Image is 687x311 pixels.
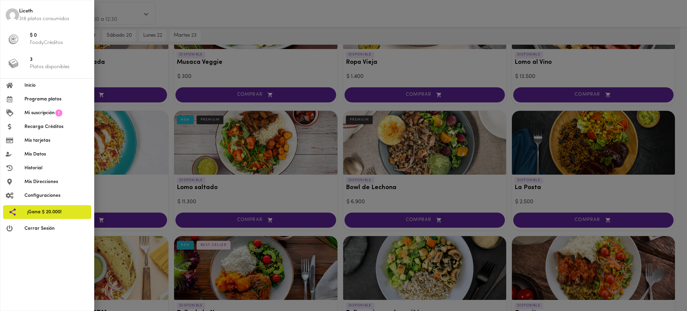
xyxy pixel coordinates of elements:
[24,151,89,158] span: Mis Datos
[30,32,89,40] span: $ 0
[19,8,89,15] span: Liceth
[24,96,89,103] span: Programa platos
[24,225,89,232] span: Cerrar Sesión
[8,34,18,44] img: foody-creditos-black.png
[30,56,89,64] span: 3
[24,82,89,89] span: Inicio
[30,63,89,71] p: Platos disponibles
[648,272,680,304] iframe: Messagebird Livechat Widget
[8,58,18,69] img: platos_menu.png
[24,109,55,117] span: Mi suscripción
[27,209,86,216] span: ¡Gana $ 20.000!
[19,15,89,23] p: 318 platos consumidos
[24,137,89,144] span: Mis tarjetas
[24,192,89,199] span: Configuraciones
[24,165,89,172] span: Historial
[30,39,89,46] p: FoodyCréditos
[24,178,89,185] span: Mis Direcciones
[24,123,89,130] span: Recarga Créditos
